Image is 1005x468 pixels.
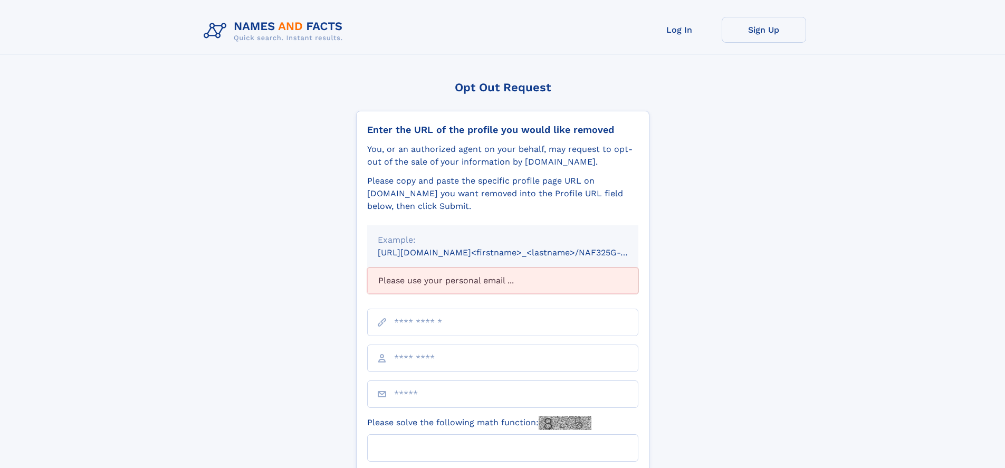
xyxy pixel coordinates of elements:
div: You, or an authorized agent on your behalf, may request to opt-out of the sale of your informatio... [367,143,638,168]
div: Please use your personal email ... [367,268,638,294]
div: Enter the URL of the profile you would like removed [367,124,638,136]
small: [URL][DOMAIN_NAME]<firstname>_<lastname>/NAF325G-xxxxxxxx [378,247,658,257]
div: Opt Out Request [356,81,649,94]
label: Please solve the following math function: [367,416,591,430]
div: Please copy and paste the specific profile page URL on [DOMAIN_NAME] you want removed into the Pr... [367,175,638,213]
div: Example: [378,234,628,246]
img: Logo Names and Facts [199,17,351,45]
a: Sign Up [722,17,806,43]
a: Log In [637,17,722,43]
